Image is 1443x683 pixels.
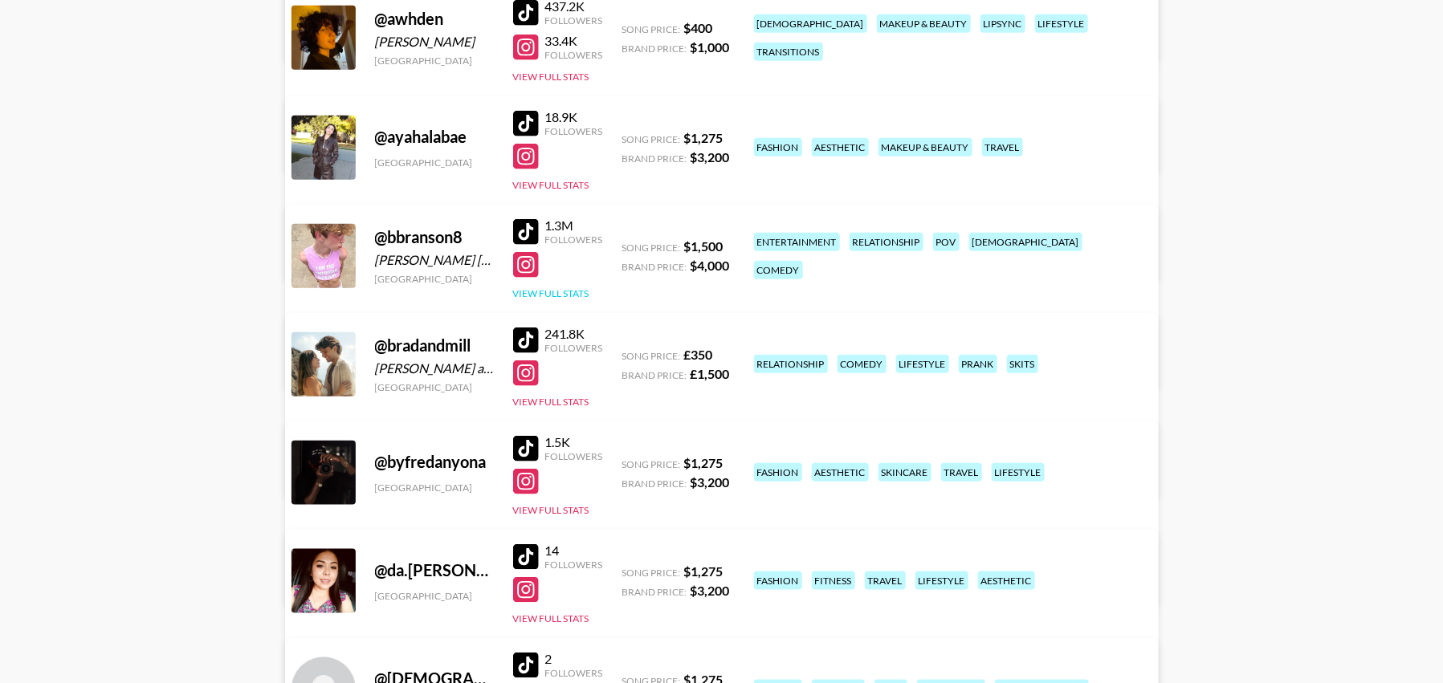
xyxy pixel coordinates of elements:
[622,152,687,165] span: Brand Price:
[513,612,589,624] button: View Full Stats
[1035,14,1088,33] div: lifestyle
[754,138,802,157] div: fashion
[375,157,494,169] div: [GEOGRAPHIC_DATA]
[545,651,603,667] div: 2
[896,355,949,373] div: lifestyle
[545,559,603,571] div: Followers
[622,43,687,55] span: Brand Price:
[878,138,972,157] div: makeup & beauty
[978,571,1035,590] div: aesthetic
[545,49,603,61] div: Followers
[754,355,828,373] div: relationship
[513,287,589,299] button: View Full Stats
[513,504,589,516] button: View Full Stats
[691,39,730,55] strong: $ 1,000
[754,571,802,590] div: fashion
[691,366,730,381] strong: £ 1,500
[375,335,494,356] div: @ bradandmill
[622,478,687,490] span: Brand Price:
[969,233,1082,251] div: [DEMOGRAPHIC_DATA]
[959,355,997,373] div: prank
[545,14,603,26] div: Followers
[691,583,730,598] strong: $ 3,200
[754,43,823,61] div: transitions
[622,586,687,598] span: Brand Price:
[545,543,603,559] div: 14
[684,563,724,579] strong: $ 1,275
[375,381,494,393] div: [GEOGRAPHIC_DATA]
[375,252,494,268] div: [PERSON_NAME] [PERSON_NAME]
[812,571,855,590] div: fitness
[622,567,681,579] span: Song Price:
[375,34,494,50] div: [PERSON_NAME]
[915,571,968,590] div: lifestyle
[691,474,730,490] strong: $ 3,200
[545,33,603,49] div: 33.4K
[375,9,494,29] div: @ awhden
[838,355,887,373] div: comedy
[622,369,687,381] span: Brand Price:
[622,242,681,254] span: Song Price:
[545,234,603,246] div: Followers
[691,258,730,273] strong: $ 4,000
[684,347,713,362] strong: £ 350
[933,233,960,251] div: pov
[622,261,687,273] span: Brand Price:
[375,55,494,67] div: [GEOGRAPHIC_DATA]
[850,233,923,251] div: relationship
[375,482,494,494] div: [GEOGRAPHIC_DATA]
[513,179,589,191] button: View Full Stats
[812,138,869,157] div: aesthetic
[691,149,730,165] strong: $ 3,200
[941,463,982,482] div: travel
[375,560,494,580] div: @ da.[PERSON_NAME]
[622,350,681,362] span: Song Price:
[375,273,494,285] div: [GEOGRAPHIC_DATA]
[754,463,802,482] div: fashion
[684,130,724,145] strong: $ 1,275
[545,342,603,354] div: Followers
[375,360,494,376] div: [PERSON_NAME] and Mill
[545,125,603,137] div: Followers
[513,71,589,83] button: View Full Stats
[545,450,603,462] div: Followers
[375,127,494,147] div: @ ayahalabae
[1007,355,1038,373] div: skits
[754,261,803,279] div: comedy
[684,455,724,470] strong: $ 1,275
[622,133,681,145] span: Song Price:
[754,233,840,251] div: entertainment
[754,14,867,33] div: [DEMOGRAPHIC_DATA]
[622,458,681,470] span: Song Price:
[545,109,603,125] div: 18.9K
[992,463,1045,482] div: lifestyle
[545,218,603,234] div: 1.3M
[545,667,603,679] div: Followers
[878,463,931,482] div: skincare
[545,326,603,342] div: 241.8K
[980,14,1025,33] div: lipsync
[545,434,603,450] div: 1.5K
[877,14,971,33] div: makeup & beauty
[982,138,1023,157] div: travel
[684,20,713,35] strong: $ 400
[375,227,494,247] div: @ bbranson8
[375,590,494,602] div: [GEOGRAPHIC_DATA]
[684,238,724,254] strong: $ 1,500
[812,463,869,482] div: aesthetic
[513,396,589,408] button: View Full Stats
[375,452,494,472] div: @ byfredanyona
[865,571,906,590] div: travel
[622,23,681,35] span: Song Price:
